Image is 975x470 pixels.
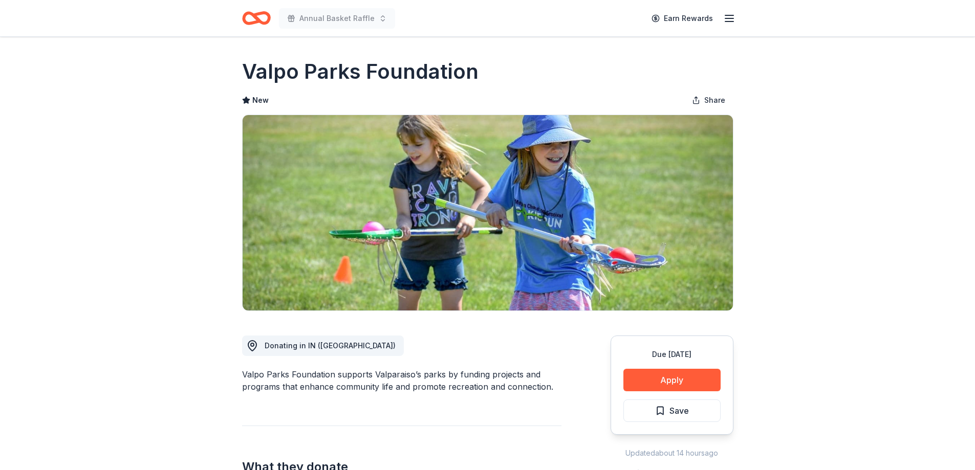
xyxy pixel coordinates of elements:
button: Save [623,399,721,422]
h1: Valpo Parks Foundation [242,57,479,86]
a: Earn Rewards [645,9,719,28]
span: Share [704,94,725,106]
span: Donating in IN ([GEOGRAPHIC_DATA]) [265,341,396,350]
img: Image for Valpo Parks Foundation [243,115,733,310]
span: Save [669,404,689,417]
button: Annual Basket Raffle [279,8,395,29]
span: Annual Basket Raffle [299,12,375,25]
a: Home [242,6,271,30]
span: New [252,94,269,106]
div: Valpo Parks Foundation supports Valparaiso’s parks by funding projects and programs that enhance ... [242,368,561,393]
div: Due [DATE] [623,348,721,361]
div: Updated about 14 hours ago [611,447,733,459]
button: Apply [623,369,721,391]
button: Share [684,90,733,110]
